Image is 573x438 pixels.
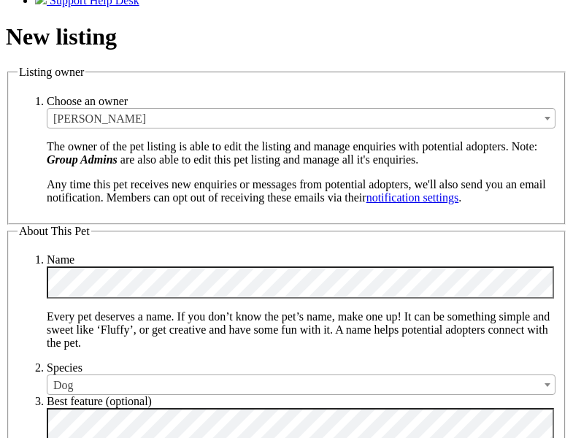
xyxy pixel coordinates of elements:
[47,310,555,350] p: Every pet deserves a name. If you don’t know the pet’s name, make one up! It can be something sim...
[47,95,128,107] label: Choose an owner
[47,153,118,166] em: Group Admins
[47,374,555,395] span: Dog
[47,140,555,166] p: The owner of the pet listing is able to edit the listing and manage enquiries with potential adop...
[6,23,567,50] h1: New listing
[47,108,555,128] span: Tyree Dietrich
[47,361,82,374] label: Species
[19,225,90,237] span: About This Pet
[47,375,555,396] span: Dog
[47,178,555,204] p: Any time this pet receives new enquiries or messages from potential adopters, we'll also send you...
[366,191,459,204] a: notification settings
[47,109,555,129] span: Tyree Dietrich
[47,395,152,407] label: Best feature (optional)
[47,253,74,266] label: Name
[19,66,84,78] span: Listing owner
